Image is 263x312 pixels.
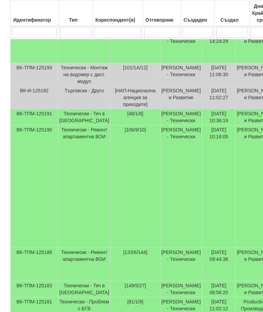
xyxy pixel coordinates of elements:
span: [106/9/10] [125,127,146,132]
td: Технически - Ремонт апартаментна ВОИ [58,125,111,248]
td: [PERSON_NAME] и Развитие [160,86,202,109]
td: ВК-ТПМ-125191 [11,109,58,125]
td: ВК-ТПМ-125197 [11,30,58,63]
th: Кореспондент(и): No sort applied, activate to apply an ascending sort [93,0,143,26]
div: Създал [216,15,248,25]
td: [DATE] 10:16:05 [202,125,236,248]
td: Търговски - Друго [58,86,111,109]
div: Отговорник [144,15,180,25]
td: [DATE] 10:36:19 [202,109,236,125]
td: [PERSON_NAME] - Технически [160,109,202,125]
td: [DATE] 11:06:30 [202,63,236,86]
th: Тип: No sort applied, activate to apply an ascending sort [59,0,93,26]
td: [PERSON_NAME] - Технически [160,281,202,297]
th: Идентификатор: No sort applied, activate to apply an ascending sort [11,0,59,26]
th: Създал: No sort applied, activate to apply an ascending sort [214,0,249,26]
td: ВК-ТПМ-125188 [11,248,58,281]
td: ВК-ТПМ-125193 [11,63,58,86]
span: [133/6/144] [123,250,147,255]
td: [PERSON_NAME] - Технически [160,248,202,281]
td: Технически - Монтаж на водомер с дист. модул [58,63,111,86]
th: Отговорник: No sort applied, activate to apply an ascending sort [143,0,181,26]
div: Тип [60,15,92,25]
td: [DATE] 08:56:20 [202,281,236,297]
td: [PERSON_NAME] - Технически [160,125,202,248]
td: [PERSON_NAME] - Технически [160,63,202,86]
td: ВК-И-125192 [11,86,58,109]
td: ВК-ТПМ-125190 [11,125,58,248]
div: Идентификатор [12,15,58,25]
span: [81/1/8] [127,299,143,304]
div: Кореспондент(и) [94,15,141,25]
th: Създаден: No sort applied, activate to apply an ascending sort [181,0,214,26]
span: [149/5/27] [125,283,146,288]
td: [DATE] 11:02:27 [202,86,236,109]
td: Технически - Ремонт апартаментна ВОИ [58,248,111,281]
span: [101/1А/12] [123,65,148,70]
td: [DATE] 14:24:29 [202,30,236,63]
div: Създаден [182,15,213,25]
td: Технически - Опис ВИ [58,30,111,63]
span: [48/1/8] [127,111,143,116]
td: Технически - Теч в [GEOGRAPHIC_DATA] [58,281,111,297]
td: [PERSON_NAME] - Технически [160,30,202,63]
td: ВК-ТПМ-125183 [11,281,58,297]
td: [DATE] 09:44:36 [202,248,236,281]
span: [НАП-Национална агенция за приходите] [115,88,156,107]
td: Технически - Теч в [GEOGRAPHIC_DATA] [58,109,111,125]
